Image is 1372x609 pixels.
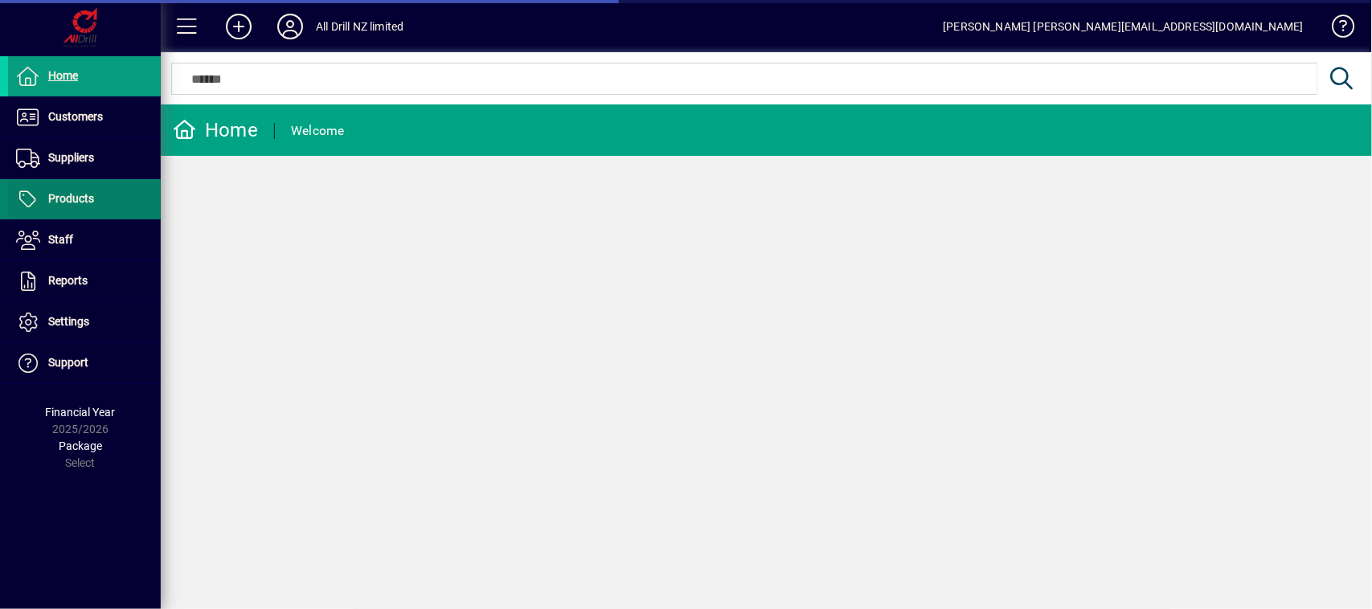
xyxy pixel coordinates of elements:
span: Suppliers [48,151,94,164]
a: Staff [8,220,161,260]
button: Add [213,12,264,41]
a: Support [8,343,161,383]
a: Products [8,179,161,219]
a: Customers [8,97,161,137]
div: Welcome [291,118,345,144]
span: Customers [48,110,103,123]
span: Home [48,69,78,82]
div: [PERSON_NAME] [PERSON_NAME][EMAIL_ADDRESS][DOMAIN_NAME] [943,14,1304,39]
a: Settings [8,302,161,342]
span: Package [59,439,102,452]
span: Settings [48,315,89,328]
a: Suppliers [8,138,161,178]
button: Profile [264,12,316,41]
span: Reports [48,274,88,287]
div: All Drill NZ limited [316,14,404,39]
a: Knowledge Base [1320,3,1352,55]
div: Home [173,117,258,143]
span: Products [48,192,94,205]
span: Staff [48,233,73,246]
span: Financial Year [46,406,116,419]
span: Support [48,356,88,369]
a: Reports [8,261,161,301]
